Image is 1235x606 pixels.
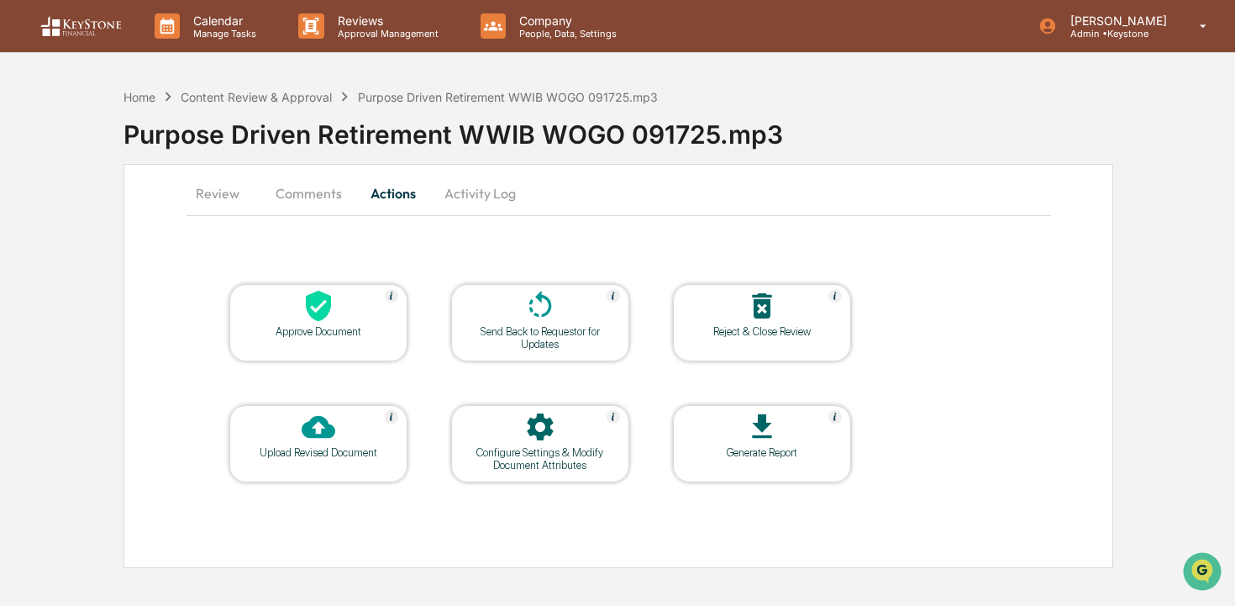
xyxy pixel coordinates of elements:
a: 🖐️Preclearance [10,205,115,235]
span: Pylon [167,285,203,298]
img: logo [40,16,121,37]
p: Reviews [324,13,447,28]
button: Actions [355,173,431,213]
img: Help [828,410,842,424]
div: Reject & Close Review [686,325,838,338]
button: Review [187,173,262,213]
p: Company [506,13,625,28]
div: Purpose Driven Retirement WWIB WOGO 091725.mp3 [123,106,1235,150]
div: Purpose Driven Retirement WWIB WOGO 091725.mp3 [358,90,658,104]
div: Configure Settings & Modify Document Attributes [465,446,616,472]
img: Help [385,289,398,303]
p: [PERSON_NAME] [1057,13,1175,28]
div: 🗄️ [122,213,135,227]
div: Send Back to Requestor for Updates [465,325,616,350]
div: Content Review & Approval [181,90,332,104]
button: Start new chat [286,134,306,154]
img: Help [828,289,842,303]
div: Upload Revised Document [243,446,394,459]
button: Activity Log [431,173,529,213]
img: Help [607,289,620,303]
a: 🗄️Attestations [115,205,215,235]
span: Preclearance [34,212,108,229]
div: Home [123,90,155,104]
div: Start new chat [57,129,276,145]
span: Attestations [139,212,208,229]
a: 🔎Data Lookup [10,237,113,267]
div: Generate Report [686,446,838,459]
p: Admin • Keystone [1057,28,1175,40]
p: Calendar [180,13,265,28]
div: 🖐️ [17,213,30,227]
p: How can we help? [17,35,306,62]
img: Help [607,410,620,424]
div: 🔎 [17,245,30,259]
div: We're available if you need us! [57,145,213,159]
img: 1746055101610-c473b297-6a78-478c-a979-82029cc54cd1 [17,129,47,159]
p: Approval Management [324,28,447,40]
iframe: Open customer support [1181,551,1227,596]
img: Help [385,410,398,424]
button: Comments [262,173,355,213]
div: Approve Document [243,325,394,338]
div: secondary tabs example [187,173,1051,213]
p: Manage Tasks [180,28,265,40]
p: People, Data, Settings [506,28,625,40]
a: Powered byPylon [118,284,203,298]
span: Data Lookup [34,244,106,261]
